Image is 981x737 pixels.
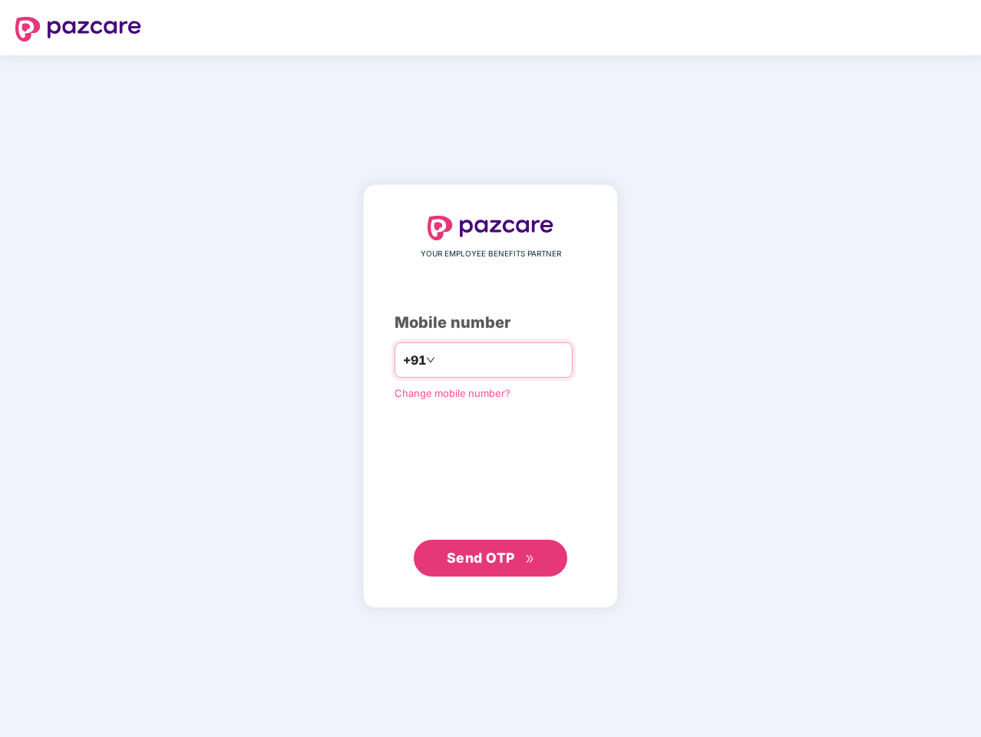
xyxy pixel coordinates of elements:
img: logo [428,216,553,240]
img: logo [15,17,141,41]
span: down [426,355,435,365]
a: Change mobile number? [395,387,510,399]
span: YOUR EMPLOYEE BENEFITS PARTNER [421,248,561,260]
span: double-right [525,554,535,564]
button: Send OTPdouble-right [414,540,567,577]
span: Send OTP [447,550,515,566]
span: +91 [403,351,426,370]
div: Mobile number [395,311,586,335]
